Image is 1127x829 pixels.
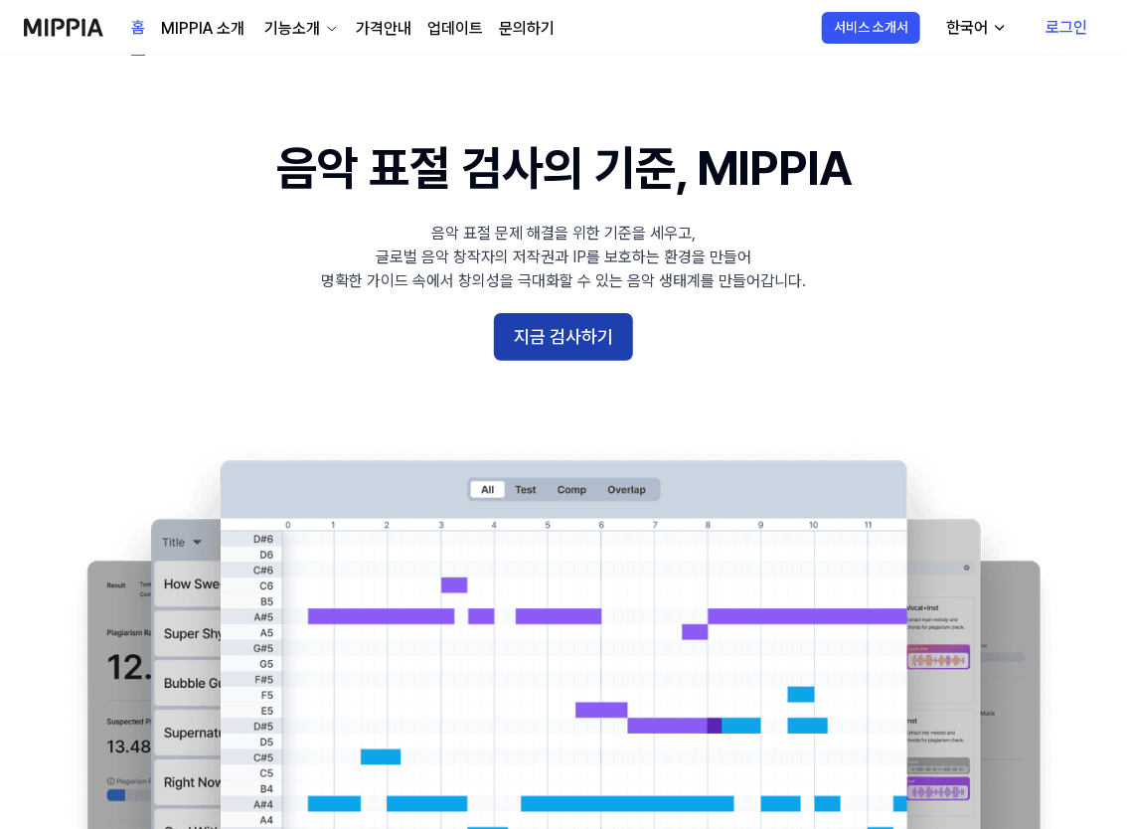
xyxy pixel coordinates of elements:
[930,8,1020,48] button: 한국어
[356,17,411,41] a: 가격안내
[321,222,806,293] div: 음악 표절 문제 해결을 위한 기준을 세우고, 글로벌 음악 창작자의 저작권과 IP를 보호하는 환경을 만들어 명확한 가이드 속에서 창의성을 극대화할 수 있는 음악 생태계를 만들어...
[131,1,145,56] a: 홈
[942,16,992,40] div: 한국어
[260,17,324,41] div: 기능소개
[161,17,244,41] a: MIPPIA 소개
[822,12,920,44] button: 서비스 소개서
[494,313,633,361] button: 지금 검사하기
[260,17,340,41] button: 기능소개
[499,17,555,41] a: 문의하기
[277,135,851,202] h1: 음악 표절 검사의 기준, MIPPIA
[427,17,483,41] a: 업데이트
